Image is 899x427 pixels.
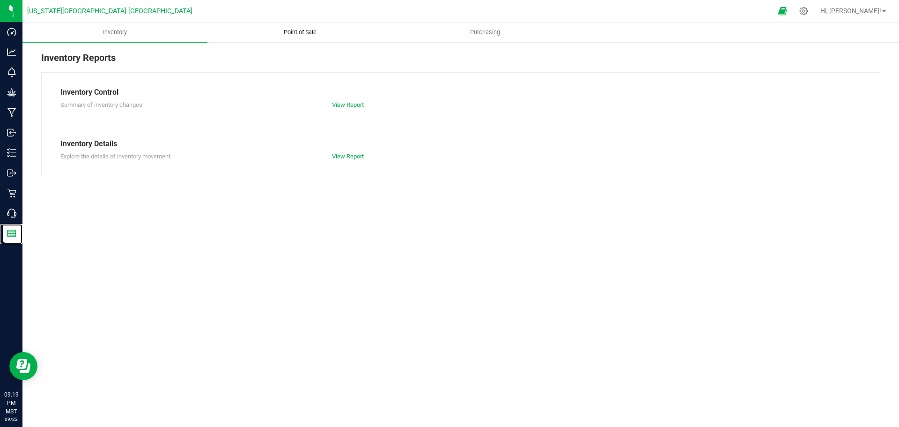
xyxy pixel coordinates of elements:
[7,188,16,198] inline-svg: Retail
[820,7,881,15] span: Hi, [PERSON_NAME]!
[7,168,16,178] inline-svg: Outbound
[392,22,577,42] a: Purchasing
[457,28,513,37] span: Purchasing
[41,51,880,72] div: Inventory Reports
[9,352,37,380] iframe: Resource center
[60,138,861,150] div: Inventory Details
[271,28,329,37] span: Point of Sale
[60,101,142,108] span: Summary of inventory changes
[207,22,392,42] a: Point of Sale
[4,390,18,416] p: 09:19 PM MST
[7,27,16,37] inline-svg: Dashboard
[7,148,16,157] inline-svg: Inventory
[772,2,793,20] span: Open Ecommerce Menu
[27,7,192,15] span: [US_STATE][GEOGRAPHIC_DATA] [GEOGRAPHIC_DATA]
[332,153,364,160] a: View Report
[60,87,861,98] div: Inventory Control
[7,67,16,77] inline-svg: Monitoring
[7,108,16,117] inline-svg: Manufacturing
[7,88,16,97] inline-svg: Grow
[332,101,364,108] a: View Report
[7,128,16,137] inline-svg: Inbound
[7,229,16,238] inline-svg: Reports
[60,153,170,160] span: Explore the details of inventory movement
[7,209,16,218] inline-svg: Call Center
[4,416,18,423] p: 09/22
[798,7,810,15] div: Manage settings
[22,22,207,42] a: Inventory
[90,28,140,37] span: Inventory
[7,47,16,57] inline-svg: Analytics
